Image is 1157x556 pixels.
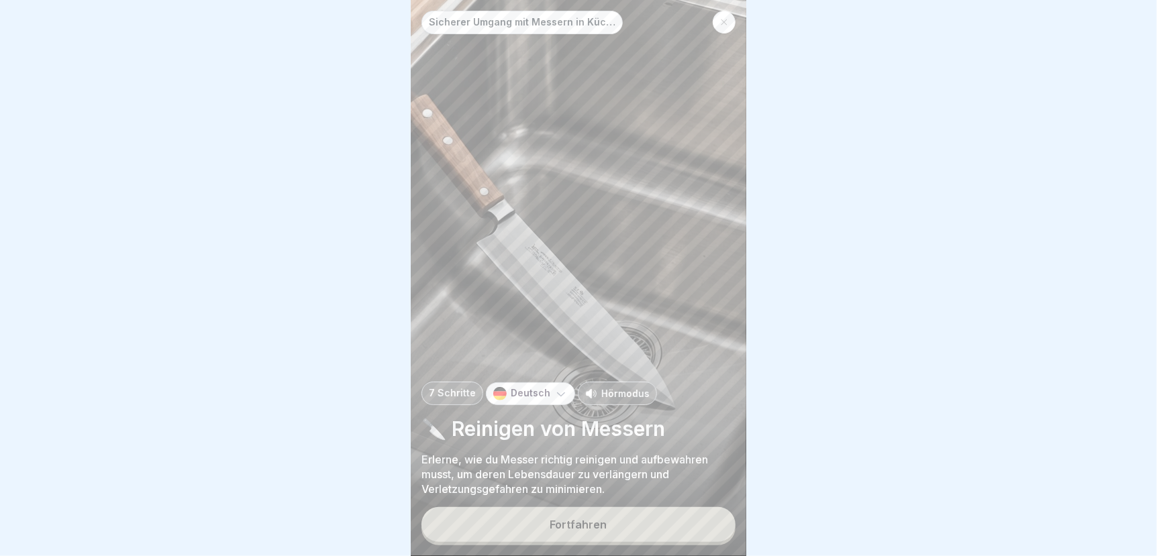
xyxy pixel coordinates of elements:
p: Deutsch [511,388,550,399]
p: 🔪 Reinigen von Messern [421,416,736,441]
p: Erlerne, wie du Messer richtig reinigen und aufbewahren musst, um deren Lebensdauer zu verlängern... [421,452,736,496]
button: Fortfahren [421,507,736,542]
img: de.svg [493,387,507,400]
p: Hörmodus [601,386,650,400]
p: 7 Schritte [429,388,476,399]
div: Fortfahren [550,518,607,531]
p: Sicherer Umgang mit Messern in Küchen [429,17,615,28]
